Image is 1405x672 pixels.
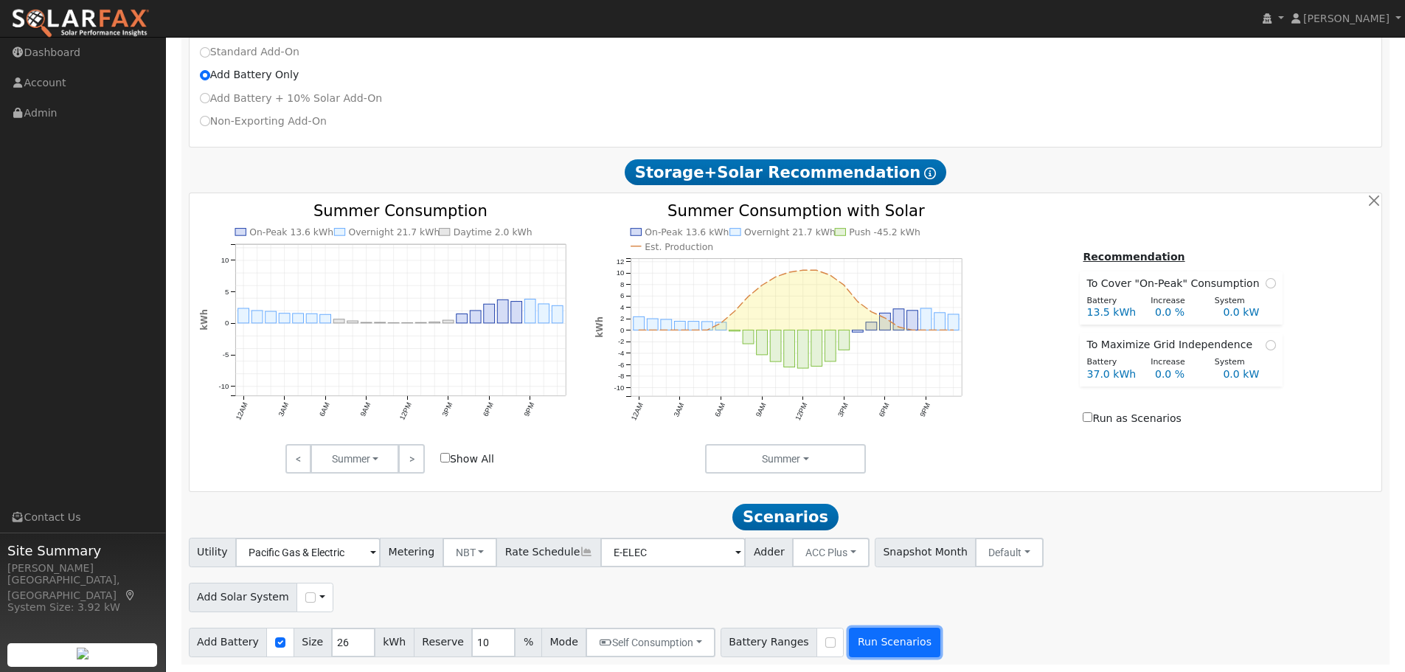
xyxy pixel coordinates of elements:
[829,274,832,277] circle: onclick=""
[415,323,426,324] rect: onclick=""
[482,401,495,418] text: 6PM
[918,401,932,418] text: 9PM
[911,329,914,332] circle: onclick=""
[496,538,601,567] span: Rate Schedule
[620,303,625,311] text: 4
[811,330,822,367] rect: onclick=""
[225,319,229,328] text: 0
[470,311,481,324] rect: onclick=""
[679,329,681,332] circle: onclick=""
[398,444,424,474] a: >
[1086,337,1258,353] span: To Maximize Grid Independence
[645,242,713,252] text: Est. Production
[1303,13,1390,24] span: [PERSON_NAME]
[721,628,818,657] span: Battery Ranges
[1143,356,1207,369] div: Increase
[879,314,890,330] rect: onclick=""
[661,319,672,330] rect: onclick=""
[618,372,625,380] text: -8
[951,329,954,332] circle: onclick=""
[454,228,532,238] text: Daytime 2.0 kWh
[618,361,625,369] text: -6
[948,314,959,330] rect: onclick=""
[729,330,740,331] rect: onclick=""
[715,322,726,330] rect: onclick=""
[870,311,873,314] circle: onclick=""
[375,323,386,324] rect: onclick=""
[618,338,625,346] text: -2
[745,538,793,567] span: Adder
[849,628,940,657] button: Run Scenarios
[688,322,699,330] rect: onclick=""
[852,330,863,333] rect: onclick=""
[634,317,645,330] rect: onclick=""
[1079,356,1143,369] div: Battery
[924,329,927,332] circle: onclick=""
[294,628,332,657] span: Size
[443,538,498,567] button: NBT
[200,114,327,129] label: Non-Exporting Add-On
[11,8,150,39] img: SolarFax
[398,401,413,421] text: 12PM
[788,271,791,274] circle: onclick=""
[200,70,210,80] input: Add Battery Only
[784,330,795,367] rect: onclick=""
[251,311,263,324] rect: onclick=""
[702,322,713,330] rect: onclick=""
[443,321,454,324] rect: onclick=""
[124,589,137,601] a: Map
[706,329,709,332] circle: onclick=""
[815,269,818,272] circle: onclick=""
[797,330,808,369] rect: onclick=""
[617,269,625,277] text: 10
[754,401,767,418] text: 9AM
[189,583,298,612] span: Add Solar System
[524,299,535,323] rect: onclick=""
[836,401,850,418] text: 3PM
[200,67,299,83] label: Add Battery Only
[361,323,372,324] rect: onclick=""
[538,305,549,324] rect: onclick=""
[414,628,473,657] span: Reserve
[1083,411,1181,426] label: Run as Scenarios
[667,202,925,221] text: Summer Consumption with Solar
[620,292,624,300] text: 6
[1215,305,1283,320] div: 0.0 kW
[313,202,488,221] text: Summer Consumption
[1147,367,1215,382] div: 0.0 %
[760,284,763,287] circle: onclick=""
[625,159,946,186] span: Storage+Solar Recommendation
[497,300,508,324] rect: onclick=""
[333,319,344,323] rect: onclick=""
[200,44,299,60] label: Standard Add-On
[924,167,936,179] i: Show Help
[975,538,1044,567] button: Default
[7,561,158,576] div: [PERSON_NAME]
[221,257,229,265] text: 10
[594,316,605,338] text: kWh
[747,295,750,298] circle: onclick=""
[189,628,268,657] span: Add Battery
[802,269,805,272] circle: onclick=""
[511,302,522,323] rect: onclick=""
[651,329,654,332] circle: onclick=""
[794,401,809,421] text: 12PM
[440,401,454,418] text: 3PM
[429,322,440,323] rect: onclick=""
[347,322,358,324] rect: onclick=""
[637,329,640,332] circle: onclick=""
[647,319,658,330] rect: onclick=""
[1079,305,1147,320] div: 13.5 kWh
[222,351,229,359] text: -5
[920,308,932,330] rect: onclick=""
[875,538,976,567] span: Snapshot Month
[665,329,668,332] circle: onclick=""
[586,628,715,657] button: Self Consumption
[440,451,494,467] label: Show All
[348,228,440,238] text: Overnight 21.7 kWh
[934,313,945,330] rect: onclick=""
[317,401,330,418] text: 6AM
[866,322,877,330] rect: onclick=""
[732,504,838,530] span: Scenarios
[311,444,399,474] button: Summer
